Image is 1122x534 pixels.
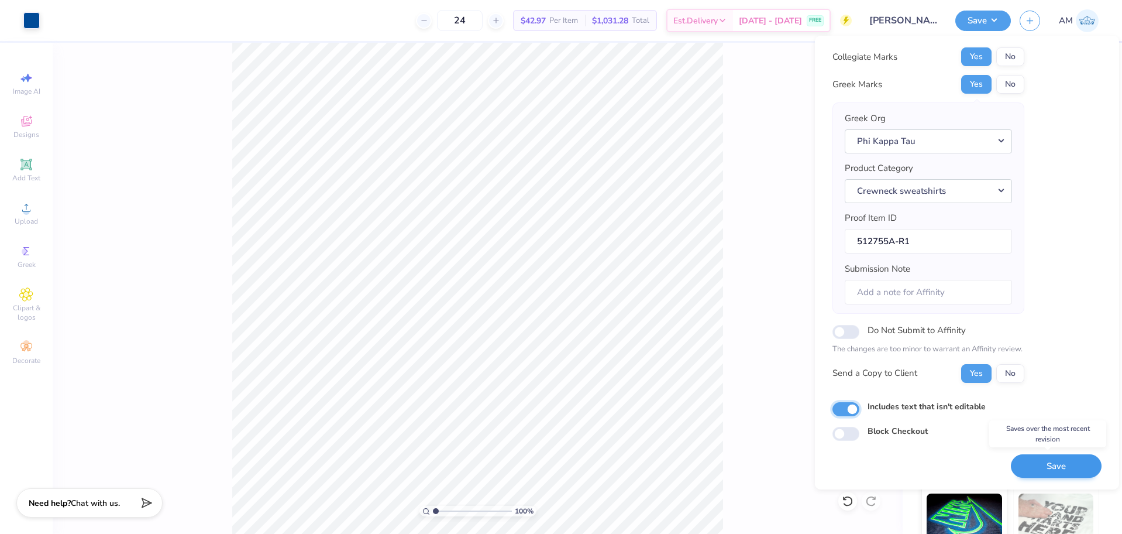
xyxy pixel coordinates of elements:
span: 100 % [515,506,534,516]
span: Clipart & logos [6,303,47,322]
span: Upload [15,217,38,226]
span: Est. Delivery [673,15,718,27]
button: Phi Kappa Tau [845,129,1012,153]
label: Do Not Submit to Affinity [868,323,966,338]
button: Yes [961,75,992,94]
span: Add Text [12,173,40,183]
div: Collegiate Marks [832,50,897,64]
span: Total [632,15,649,27]
label: Includes text that isn't editable [868,400,986,413]
span: Greek [18,260,36,269]
input: – – [437,10,483,31]
p: The changes are too minor to warrant an Affinity review. [832,344,1024,355]
span: $42.97 [521,15,546,27]
label: Submission Note [845,262,910,276]
span: FREE [809,16,821,25]
label: Greek Org [845,112,886,125]
img: Arvi Mikhail Parcero [1076,9,1099,32]
button: Save [1011,454,1102,478]
span: [DATE] - [DATE] [739,15,802,27]
button: Crewneck sweatshirts [845,179,1012,203]
span: Decorate [12,356,40,365]
button: No [996,364,1024,383]
input: Untitled Design [861,9,947,32]
span: Chat with us. [71,498,120,509]
span: AM [1059,14,1073,28]
label: Product Category [845,162,913,175]
div: Send a Copy to Client [832,367,917,380]
label: Proof Item ID [845,211,897,225]
strong: Need help? [29,498,71,509]
input: Add a note for Affinity [845,280,1012,305]
span: Designs [13,130,39,139]
button: No [996,75,1024,94]
button: Yes [961,47,992,66]
span: Image AI [13,87,40,96]
div: Saves over the most recent revision [989,420,1106,447]
a: AM [1059,9,1099,32]
button: Yes [961,364,992,383]
span: $1,031.28 [592,15,628,27]
span: Per Item [549,15,578,27]
div: Greek Marks [832,78,882,91]
button: Save [955,11,1011,31]
label: Block Checkout [868,425,928,437]
button: No [996,47,1024,66]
